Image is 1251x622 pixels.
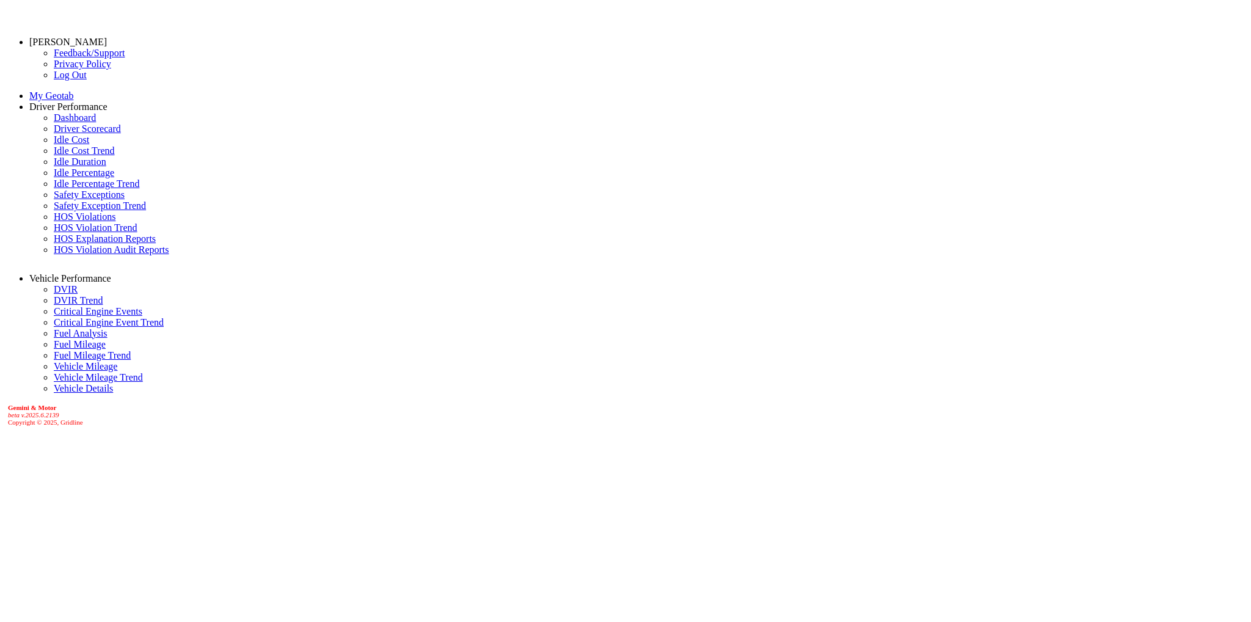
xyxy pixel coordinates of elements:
a: Idle Cost [54,134,89,145]
a: Idle Percentage Trend [54,178,139,189]
a: HOS Violations [54,211,115,222]
a: My Geotab [29,90,73,101]
a: Feedback/Support [54,48,125,58]
a: Critical Engine Events [54,306,142,316]
a: Driver Performance [29,101,108,112]
a: Idle Duration [54,156,106,167]
a: Log Out [54,70,87,80]
a: Vehicle Mileage [54,361,117,371]
a: Safety Exceptions [54,189,125,200]
a: DVIR [54,284,78,295]
b: Gemini & Motor [8,404,56,411]
a: Fuel Mileage [54,339,106,349]
a: Fuel Mileage Trend [54,350,131,360]
a: Dashboard [54,112,96,123]
a: Safety Exception Trend [54,200,146,211]
a: Vehicle Mileage Trend [54,372,143,382]
a: Idle Percentage [54,167,114,178]
a: Critical Engine Event Trend [54,317,164,327]
a: Driver Scorecard [54,123,121,134]
a: HOS Explanation Reports [54,233,156,244]
i: beta v.2025.6.2139 [8,411,59,419]
a: Fuel Analysis [54,328,108,338]
a: Vehicle Performance [29,273,111,284]
a: HOS Violation Trend [54,222,137,233]
div: Copyright © 2025, Gridline [8,404,1246,426]
a: DVIR Trend [54,295,103,306]
a: Vehicle Details [54,383,113,393]
a: Privacy Policy [54,59,111,69]
a: [PERSON_NAME] [29,37,107,47]
a: Idle Cost Trend [54,145,115,156]
a: HOS Violation Audit Reports [54,244,169,255]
